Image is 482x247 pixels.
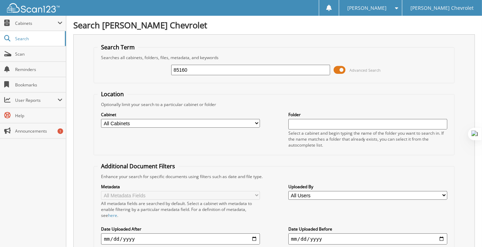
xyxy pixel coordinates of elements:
label: Cabinet [101,112,260,118]
span: Bookmarks [15,82,62,88]
span: Help [15,113,62,119]
span: [PERSON_NAME] Chevrolet [410,6,474,10]
input: start [101,233,260,245]
span: Scan [15,51,62,57]
h1: Search [PERSON_NAME] Chevrolet [73,19,475,31]
legend: Search Term [98,43,138,51]
div: Optionally limit your search to a particular cabinet or folder [98,101,451,107]
span: Search [15,36,61,42]
input: end [288,233,447,245]
span: User Reports [15,97,58,103]
span: Advanced Search [349,68,381,73]
legend: Additional Document Filters [98,162,179,170]
div: Select a cabinet and begin typing the name of the folder you want to search in. If the name match... [288,130,447,148]
span: Announcements [15,128,62,134]
legend: Location [98,90,127,98]
label: Date Uploaded After [101,226,260,232]
label: Uploaded By [288,184,447,190]
label: Folder [288,112,447,118]
div: 1 [58,128,63,134]
label: Metadata [101,184,260,190]
span: [PERSON_NAME] [348,6,387,10]
div: All metadata fields are searched by default. Select a cabinet with metadata to enable filtering b... [101,200,260,218]
span: Reminders [15,66,62,72]
div: Searches all cabinets, folders, files, metadata, and keywords [98,55,451,61]
label: Date Uploaded Before [288,226,447,232]
span: Cabinets [15,20,58,26]
a: here [108,212,117,218]
div: Enhance your search for specific documents using filters such as date and file type. [98,174,451,179]
img: scan123-logo-white.svg [7,3,60,13]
